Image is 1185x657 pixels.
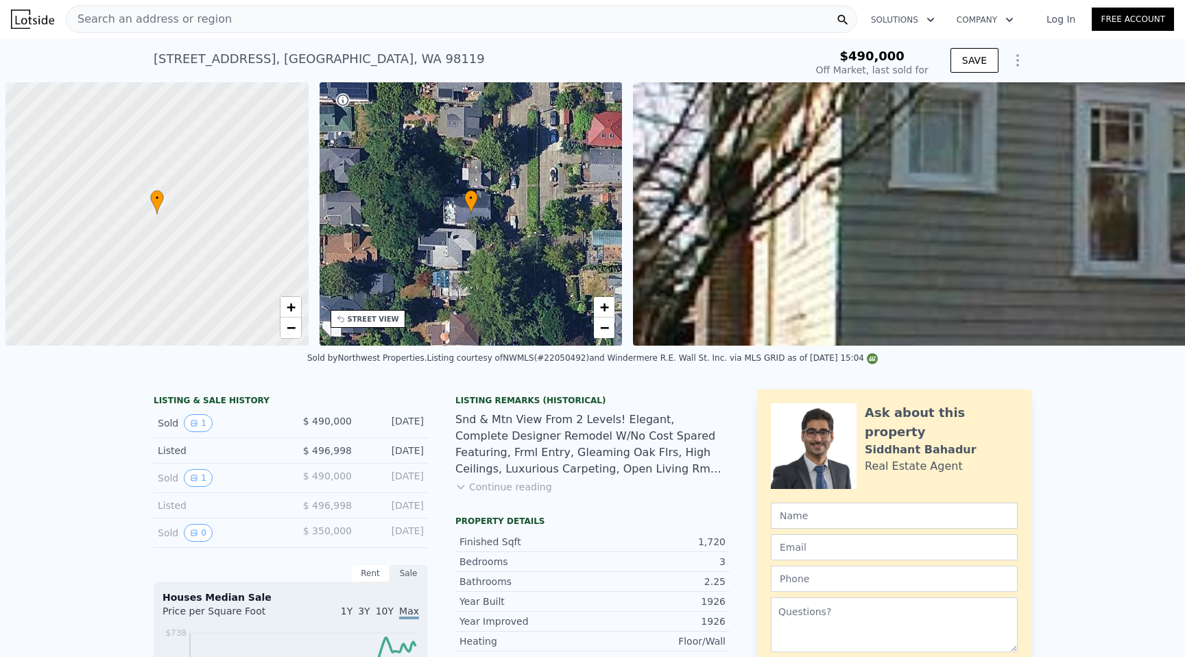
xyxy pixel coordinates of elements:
[1004,47,1031,74] button: Show Options
[592,614,726,628] div: 1926
[303,445,352,456] span: $ 496,998
[946,8,1025,32] button: Company
[600,298,609,315] span: +
[455,411,730,477] div: Snd & Mtn View From 2 Levels! Elegant, Complete Designer Remodel W/No Cost Spared Featuring, Frml...
[839,49,905,63] span: $490,000
[771,503,1018,529] input: Name
[163,590,419,604] div: Houses Median Sale
[303,525,352,536] span: $ 350,000
[464,192,478,204] span: •
[390,564,428,582] div: Sale
[158,414,280,432] div: Sold
[427,353,878,363] div: Listing courtesy of NWMLS (#22050492) and Windermere R.E. Wall St. Inc. via MLS GRID as of [DATE]...
[865,403,1018,442] div: Ask about this property
[303,500,352,511] span: $ 496,998
[816,63,929,77] div: Off Market, last sold for
[950,48,998,73] button: SAVE
[163,604,291,626] div: Price per Square Foot
[594,318,614,338] a: Zoom out
[363,524,424,542] div: [DATE]
[280,297,301,318] a: Zoom in
[286,298,295,315] span: +
[867,353,878,364] img: NWMLS Logo
[158,499,280,512] div: Listed
[307,353,427,363] div: Sold by Northwest Properties .
[158,444,280,457] div: Listed
[184,414,213,432] button: View historical data
[865,442,977,458] div: Siddhant Bahadur
[1030,12,1092,26] a: Log In
[376,606,394,617] span: 10Y
[399,606,419,619] span: Max
[165,628,187,638] tspan: $738
[303,470,352,481] span: $ 490,000
[11,10,54,29] img: Lotside
[459,595,592,608] div: Year Built
[455,516,730,527] div: Property details
[286,319,295,336] span: −
[459,555,592,569] div: Bedrooms
[67,11,232,27] span: Search an address or region
[594,297,614,318] a: Zoom in
[150,192,164,204] span: •
[459,634,592,648] div: Heating
[363,499,424,512] div: [DATE]
[348,314,399,324] div: STREET VIEW
[358,606,370,617] span: 3Y
[154,395,428,409] div: LISTING & SALE HISTORY
[280,318,301,338] a: Zoom out
[459,575,592,588] div: Bathrooms
[341,606,352,617] span: 1Y
[459,614,592,628] div: Year Improved
[184,469,213,487] button: View historical data
[455,395,730,406] div: Listing Remarks (Historical)
[600,319,609,336] span: −
[455,480,552,494] button: Continue reading
[363,469,424,487] div: [DATE]
[865,458,963,475] div: Real Estate Agent
[592,634,726,648] div: Floor/Wall
[363,444,424,457] div: [DATE]
[184,524,213,542] button: View historical data
[158,469,280,487] div: Sold
[150,190,164,214] div: •
[464,190,478,214] div: •
[592,555,726,569] div: 3
[303,416,352,427] span: $ 490,000
[154,49,485,69] div: [STREET_ADDRESS] , [GEOGRAPHIC_DATA] , WA 98119
[363,414,424,432] div: [DATE]
[860,8,946,32] button: Solutions
[459,535,592,549] div: Finished Sqft
[592,575,726,588] div: 2.25
[158,524,280,542] div: Sold
[771,566,1018,592] input: Phone
[592,535,726,549] div: 1,720
[1092,8,1174,31] a: Free Account
[351,564,390,582] div: Rent
[771,534,1018,560] input: Email
[592,595,726,608] div: 1926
